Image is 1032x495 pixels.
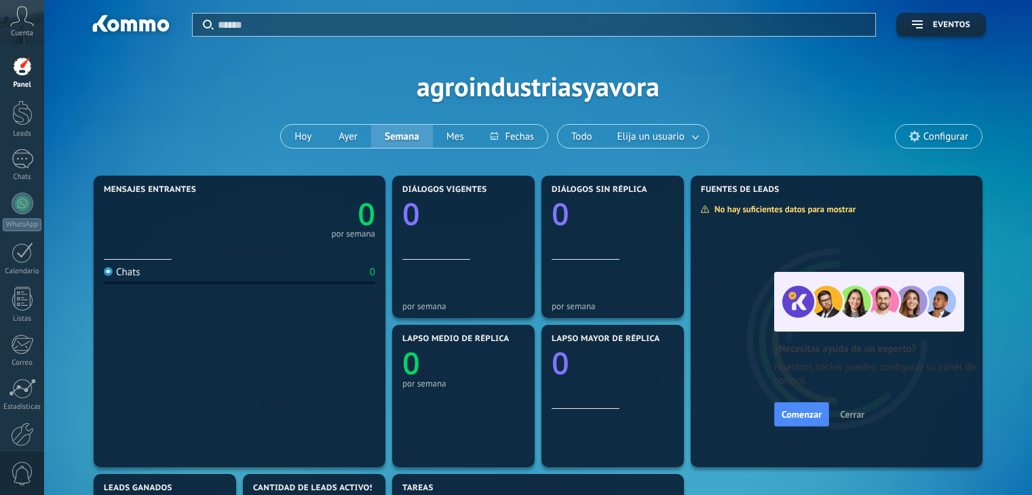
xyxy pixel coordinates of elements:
a: 0 [240,193,375,235]
button: Cerrar [834,404,871,424]
span: Eventos [933,20,970,30]
span: Elija un usuario [615,127,687,146]
img: Chats [104,267,113,276]
div: por semana [552,301,674,311]
span: Cuenta [11,29,33,38]
button: Ayer [325,125,371,148]
div: Calendario [3,267,42,276]
button: Elija un usuario [606,125,708,148]
text: 0 [402,193,420,235]
button: Mes [433,125,478,148]
text: 0 [552,193,569,235]
span: Diálogos vigentes [402,185,487,195]
div: WhatsApp [3,218,41,231]
div: Listas [3,315,42,323]
span: Leads ganados [104,483,172,493]
div: Leads [3,130,42,138]
span: Nuestros socios pueden configurar tu panel de control. [774,361,991,388]
div: Estadísticas [3,403,42,412]
button: Hoy [281,125,325,148]
text: 0 [552,342,569,384]
text: 0 [358,193,375,235]
span: Cantidad de leads activos [253,483,375,493]
span: Tareas [402,483,434,493]
button: Semana [371,125,433,148]
span: Comenzar [782,410,822,419]
div: Chats [3,173,42,182]
h2: ¿Necesitas ayuda de un experto? [774,342,991,355]
span: Diálogos sin réplica [552,185,647,195]
div: 0 [370,266,375,279]
span: Mensajes entrantes [104,185,196,195]
div: Correo [3,359,42,368]
text: 0 [402,342,420,384]
span: Configurar [923,131,968,142]
button: Eventos [896,13,986,37]
span: Lapso mayor de réplica [552,334,660,344]
span: Fuentes de leads [701,185,780,195]
div: por semana [331,231,375,237]
div: por semana [402,301,524,311]
span: Cerrar [840,410,864,419]
div: Panel [3,81,42,90]
div: No hay suficientes datos para mostrar [700,203,865,215]
span: Lapso medio de réplica [402,334,510,344]
button: Todo [558,125,606,148]
button: Comenzar [774,402,829,427]
div: Chats [104,266,140,279]
div: por semana [402,378,524,389]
